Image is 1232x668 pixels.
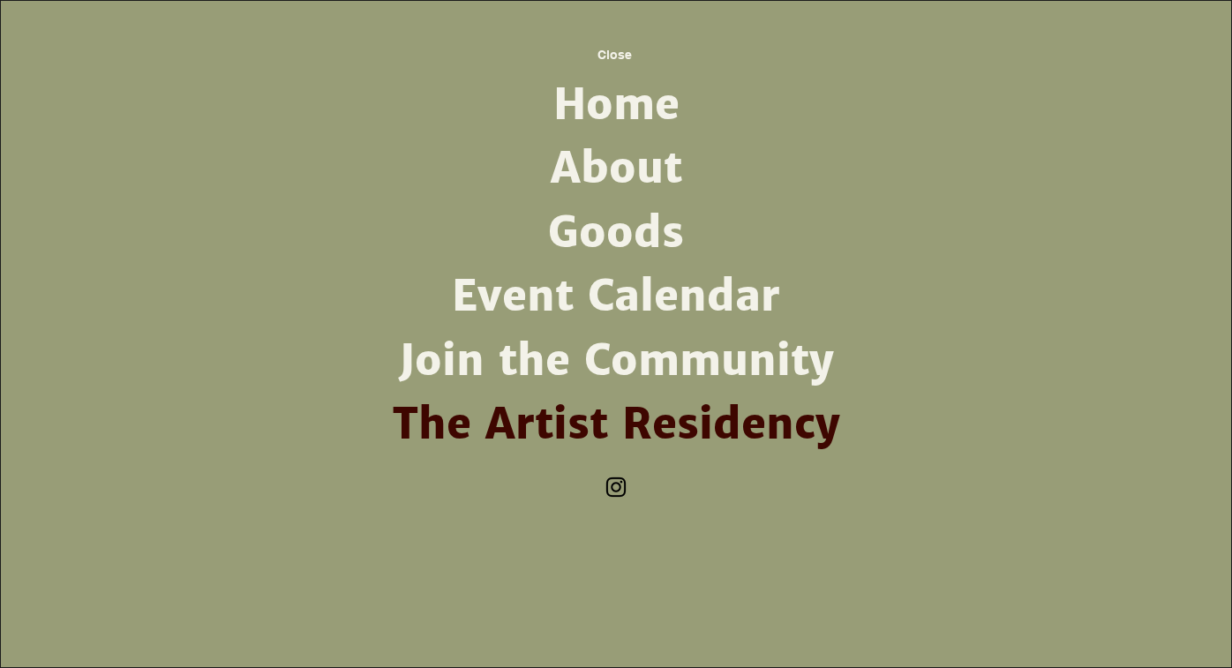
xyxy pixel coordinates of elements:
a: Join the Community [386,329,846,393]
a: Home [386,73,846,137]
a: About [386,137,846,200]
a: The Artist Residency [386,393,846,456]
span: Close [597,48,632,62]
button: Close [567,35,662,73]
a: Event Calendar [386,265,846,328]
a: Goods [386,201,846,265]
nav: Site [386,73,846,456]
ul: Social Bar [603,474,629,500]
img: Instagram [603,474,629,500]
